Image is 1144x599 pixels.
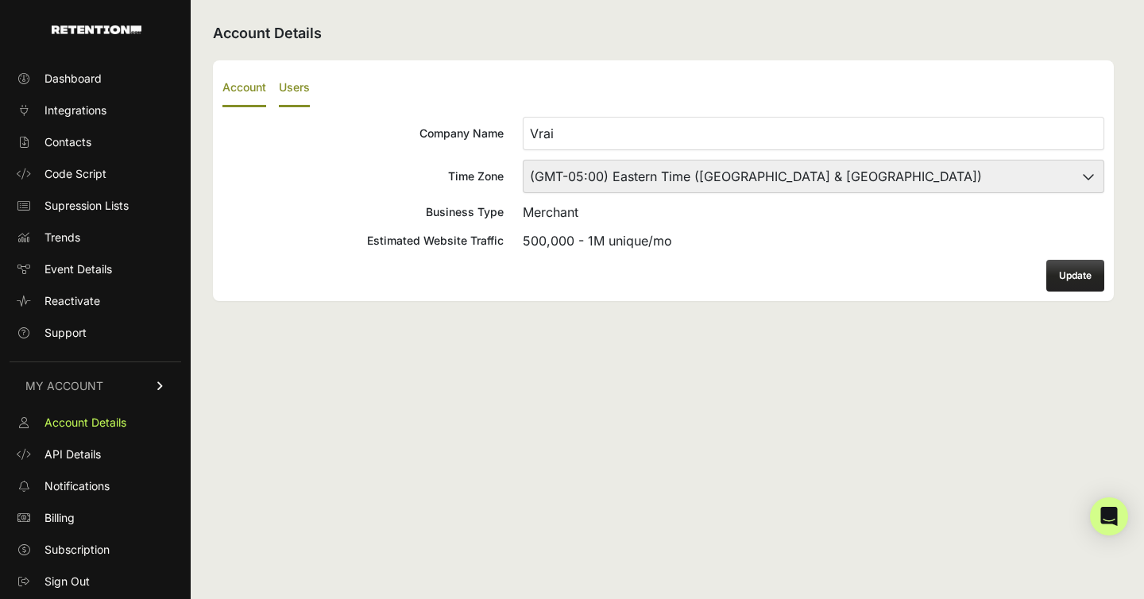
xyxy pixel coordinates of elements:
input: Company Name [523,117,1104,150]
a: Code Script [10,161,181,187]
div: 500,000 - 1M unique/mo [523,231,1104,250]
span: Trends [44,230,80,245]
h2: Account Details [213,22,1114,44]
span: Dashboard [44,71,102,87]
a: Integrations [10,98,181,123]
span: Notifications [44,478,110,494]
span: Account Details [44,415,126,431]
a: Billing [10,505,181,531]
a: Event Details [10,257,181,282]
img: Retention.com [52,25,141,34]
select: Time Zone [523,160,1104,193]
a: API Details [10,442,181,467]
span: Event Details [44,261,112,277]
a: Reactivate [10,288,181,314]
span: Reactivate [44,293,100,309]
a: Sign Out [10,569,181,594]
span: Integrations [44,102,106,118]
a: Subscription [10,537,181,562]
button: Update [1046,260,1104,292]
div: Company Name [222,126,504,141]
span: Subscription [44,542,110,558]
a: Trends [10,225,181,250]
div: Open Intercom Messenger [1090,497,1128,535]
label: Account [222,70,266,107]
a: Support [10,320,181,346]
div: Business Type [222,204,504,220]
div: Estimated Website Traffic [222,233,504,249]
span: Sign Out [44,574,90,589]
a: Account Details [10,410,181,435]
span: API Details [44,446,101,462]
span: Billing [44,510,75,526]
div: Merchant [523,203,1104,222]
a: MY ACCOUNT [10,361,181,410]
span: MY ACCOUNT [25,378,103,394]
label: Users [279,70,310,107]
a: Dashboard [10,66,181,91]
div: Time Zone [222,168,504,184]
a: Supression Lists [10,193,181,218]
span: Support [44,325,87,341]
span: Supression Lists [44,198,129,214]
span: Contacts [44,134,91,150]
a: Notifications [10,473,181,499]
a: Contacts [10,129,181,155]
span: Code Script [44,166,106,182]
